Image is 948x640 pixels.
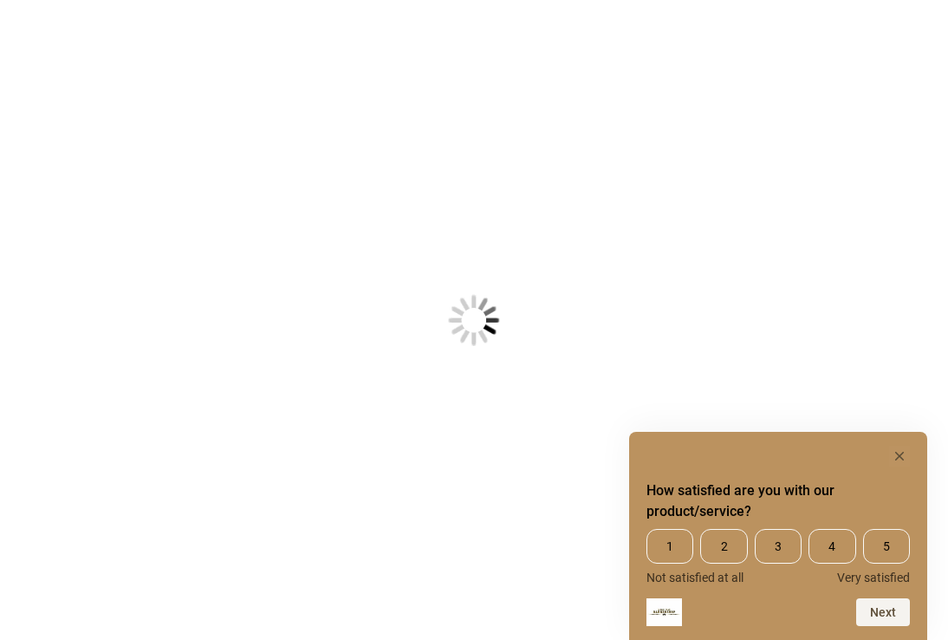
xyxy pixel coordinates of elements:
span: 3 [755,529,802,564]
img: Loading [363,209,585,431]
button: Next question [856,598,910,626]
div: How satisfied are you with our product/service? Select an option from 1 to 5, with 1 being Not sa... [646,446,910,626]
div: How satisfied are you with our product/service? Select an option from 1 to 5, with 1 being Not sa... [646,529,910,584]
button: Hide survey [889,446,910,467]
span: 2 [700,529,747,564]
span: 1 [646,529,693,564]
span: Not satisfied at all [646,571,743,584]
h2: How satisfied are you with our product/service? Select an option from 1 to 5, with 1 being Not sa... [646,480,910,522]
span: 5 [863,529,910,564]
span: Very satisfied [837,571,910,584]
span: 4 [808,529,855,564]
